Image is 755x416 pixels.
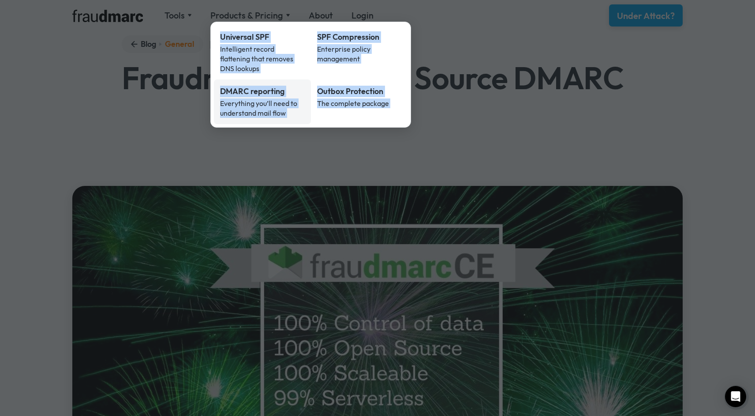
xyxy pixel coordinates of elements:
[725,386,746,407] div: Open Intercom Messenger
[210,22,411,128] nav: Products & Pricing
[220,86,305,97] div: DMARC reporting
[317,98,402,108] div: The complete package
[317,86,402,97] div: Outbox Protection
[220,44,305,73] div: Intelligent record flattening that removes DNS lookups
[317,44,402,64] div: Enterprise policy management
[220,98,305,118] div: Everything you’ll need to understand mail flow
[317,31,402,43] div: SPF Compression
[311,25,408,79] a: SPF CompressionEnterprise policy management
[311,79,408,124] a: Outbox ProtectionThe complete package
[214,25,311,79] a: Universal SPFIntelligent record flattening that removes DNS lookups
[220,31,305,43] div: Universal SPF
[214,79,311,124] a: DMARC reportingEverything you’ll need to understand mail flow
